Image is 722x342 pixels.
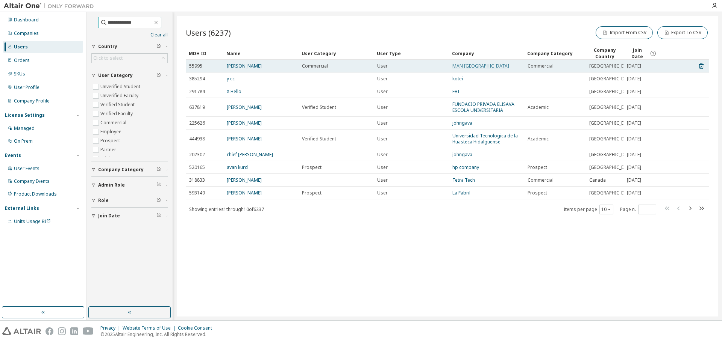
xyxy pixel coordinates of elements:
span: Canada [589,177,606,183]
span: [GEOGRAPHIC_DATA] [589,120,634,126]
span: Commercial [528,177,554,183]
span: Items per page [564,205,613,214]
span: [GEOGRAPHIC_DATA] [589,164,634,170]
button: Company Category [91,161,168,178]
div: Cookie Consent [178,325,217,331]
span: [DATE] [627,89,641,95]
a: MAN [GEOGRAPHIC_DATA] [452,63,509,69]
div: Users [14,44,28,50]
span: Academic [528,104,549,110]
div: User Type [377,47,446,59]
button: User Category [91,67,168,84]
span: 520165 [189,164,205,170]
span: 318833 [189,177,205,183]
button: 10 [601,206,611,212]
span: Role [98,197,109,203]
div: Click to select [92,54,167,63]
span: Prospect [302,164,322,170]
label: Unverified Faculty [100,91,140,100]
span: [GEOGRAPHIC_DATA] [589,152,634,158]
span: [DATE] [627,104,641,110]
a: [PERSON_NAME] [227,104,262,110]
a: FUNDACIO PRIVADA ELISAVA ESCOLA UNIVERSITARIA [452,101,514,113]
a: kotei [452,75,463,82]
span: User [377,63,388,69]
label: Verified Faculty [100,109,134,118]
div: Dashboard [14,17,39,23]
span: User [377,104,388,110]
span: Page n. [620,205,656,214]
a: FBI [452,88,459,95]
label: Partner [100,145,118,154]
label: Unverified Student [100,82,142,91]
a: La Fabril [452,190,470,196]
a: Clear all [91,32,168,38]
div: License Settings [5,112,45,118]
span: [GEOGRAPHIC_DATA] [589,89,634,95]
div: User Events [14,166,39,172]
span: 593149 [189,190,205,196]
span: User [377,89,388,95]
button: Admin Role [91,177,168,193]
span: Showing entries 1 through 10 of 6237 [189,206,264,212]
span: [DATE] [627,136,641,142]
span: Company Category [98,167,144,173]
span: Verified Student [302,136,336,142]
div: Company Events [14,178,50,184]
div: On Prem [14,138,33,144]
span: 444938 [189,136,205,142]
div: Companies [14,30,39,36]
span: User [377,164,388,170]
span: 291784 [189,89,205,95]
a: y cc [227,75,235,82]
label: Trial [100,154,111,163]
a: hp company [452,164,479,170]
div: Product Downloads [14,191,57,197]
img: Altair One [4,2,98,10]
img: youtube.svg [83,327,94,335]
img: linkedin.svg [70,327,78,335]
img: altair_logo.svg [2,327,41,335]
span: Prospect [528,164,547,170]
div: Name [226,47,296,59]
span: User [377,76,388,82]
span: Join Date [626,47,648,60]
a: [PERSON_NAME] [227,177,262,183]
a: [PERSON_NAME] [227,190,262,196]
div: MDH ID [189,47,220,59]
span: User [377,190,388,196]
div: External Links [5,205,39,211]
span: Users (6237) [186,27,231,38]
img: facebook.svg [46,327,53,335]
div: User Profile [14,84,39,90]
label: Employee [100,127,123,136]
span: User [377,152,388,158]
button: Country [91,38,168,55]
span: [DATE] [627,177,641,183]
span: Join Date [98,213,120,219]
span: [DATE] [627,76,641,82]
a: X Hello [227,88,241,95]
span: Academic [528,136,549,142]
span: 202302 [189,152,205,158]
span: [GEOGRAPHIC_DATA] [589,63,634,69]
span: [DATE] [627,120,641,126]
label: Prospect [100,136,121,145]
span: 637819 [189,104,205,110]
a: [PERSON_NAME] [227,120,262,126]
span: [DATE] [627,152,641,158]
span: User [377,120,388,126]
span: Clear filter [156,182,161,188]
div: SKUs [14,71,25,77]
div: User Category [302,47,371,59]
span: [DATE] [627,190,641,196]
a: johngava [452,120,472,126]
svg: Date when the user was first added or directly signed up. If the user was deleted and later re-ad... [650,50,657,57]
a: Universidad Tecnologica de la Huasteca Hidalguense [452,133,518,145]
span: Clear filter [156,72,161,78]
span: Clear filter [156,213,161,219]
span: Units Usage BI [14,218,51,224]
span: 385294 [189,76,205,82]
span: 55995 [189,63,202,69]
span: Country [98,44,117,50]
